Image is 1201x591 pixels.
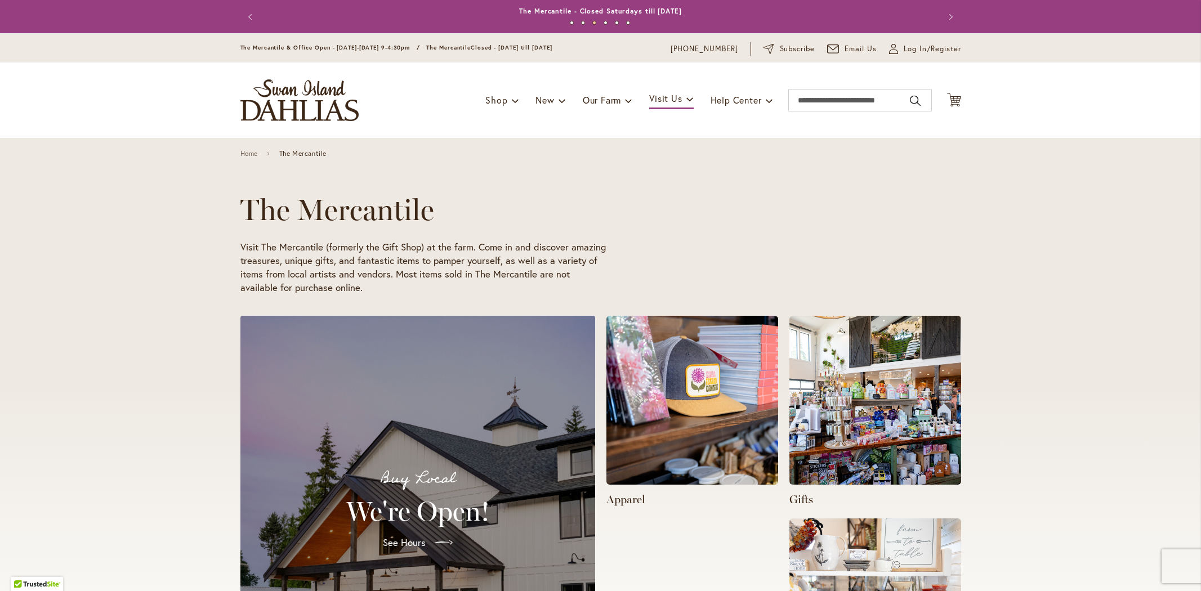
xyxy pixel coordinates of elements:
[240,6,263,28] button: Previous
[581,21,585,25] button: 2 of 6
[604,21,608,25] button: 4 of 6
[939,6,961,28] button: Next
[615,21,619,25] button: 5 of 6
[711,94,762,106] span: Help Center
[789,491,961,507] p: Gifts
[827,43,877,55] a: Email Us
[240,79,359,121] a: store logo
[240,193,928,227] h1: The Mercantile
[383,536,426,549] span: See Hours
[570,21,574,25] button: 1 of 6
[789,316,961,485] img: springgiftshop-128.jpg
[374,527,462,558] a: See Hours
[904,43,961,55] span: Log In/Register
[606,316,778,485] img: springgiftshop-74-scaled-1.jpg
[519,7,682,15] a: The Mercantile - Closed Saturdays till [DATE]
[583,94,621,106] span: Our Farm
[279,150,327,158] span: The Mercantile
[254,467,582,491] p: Buy Local
[592,21,596,25] button: 3 of 6
[485,94,507,106] span: Shop
[649,92,682,104] span: Visit Us
[671,43,739,55] a: [PHONE_NUMBER]
[240,240,606,294] p: Visit The Mercantile (formerly the Gift Shop) at the farm. Come in and discover amazing treasures...
[626,21,630,25] button: 6 of 6
[845,43,877,55] span: Email Us
[764,43,815,55] a: Subscribe
[606,491,778,507] p: Apparel
[240,150,258,158] a: Home
[535,94,554,106] span: New
[471,44,552,51] span: Closed - [DATE] till [DATE]
[780,43,815,55] span: Subscribe
[254,495,582,527] h2: We're Open!
[240,44,471,51] span: The Mercantile & Office Open - [DATE]-[DATE] 9-4:30pm / The Mercantile
[889,43,961,55] a: Log In/Register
